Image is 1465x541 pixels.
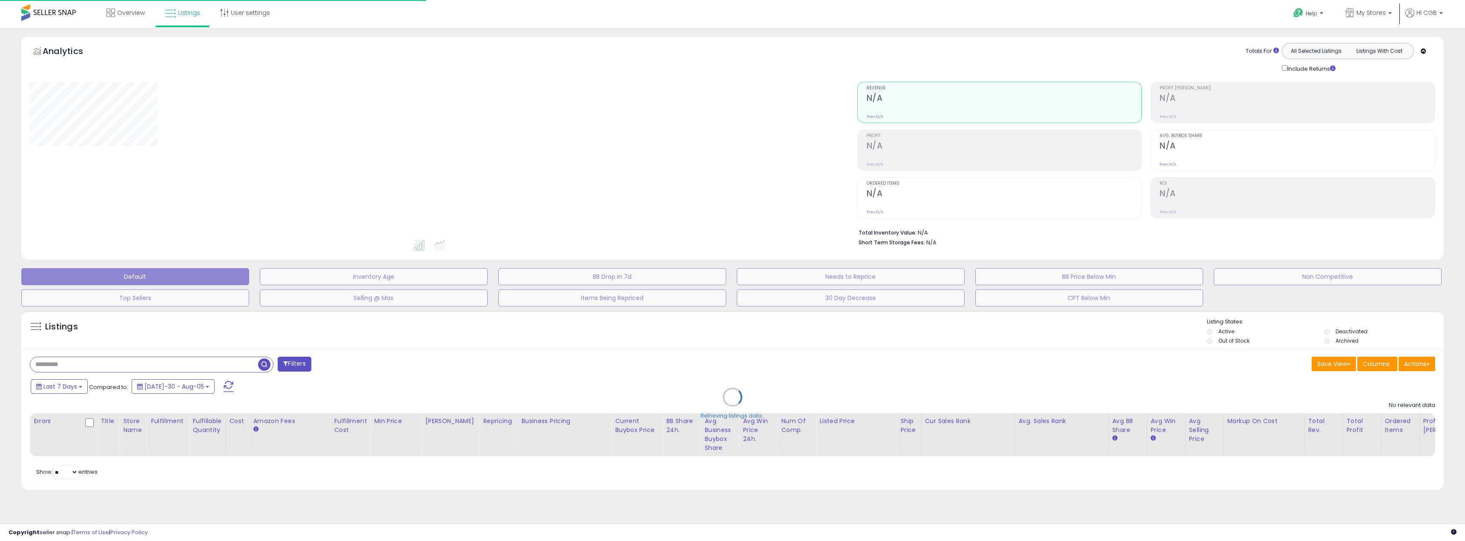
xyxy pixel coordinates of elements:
[859,227,1429,237] li: N/A
[1160,162,1176,167] small: Prev: N/A
[498,289,726,306] button: Items Being Repriced
[867,189,1142,200] h2: N/A
[43,45,100,59] h5: Analytics
[975,289,1203,306] button: CPT Below Min
[1160,141,1435,152] h2: N/A
[867,141,1142,152] h2: N/A
[1306,10,1317,17] span: Help
[867,162,883,167] small: Prev: N/A
[1160,189,1435,200] h2: N/A
[867,114,883,119] small: Prev: N/A
[867,181,1142,186] span: Ordered Items
[1160,86,1435,91] span: Profit [PERSON_NAME]
[178,9,200,17] span: Listings
[21,289,249,306] button: Top Sellers
[1293,8,1304,18] i: Get Help
[867,134,1142,138] span: Profit
[1160,134,1435,138] span: Avg. Buybox Share
[1287,1,1332,28] a: Help
[260,268,488,285] button: Inventory Age
[1214,268,1442,285] button: Non Competitive
[867,209,883,215] small: Prev: N/A
[1160,181,1435,186] span: ROI
[1160,93,1435,105] h2: N/A
[859,229,916,236] b: Total Inventory Value:
[867,86,1142,91] span: Revenue
[117,9,145,17] span: Overview
[701,412,764,420] div: Retrieving listings data..
[1416,9,1437,17] span: Hi CGB
[1160,114,1176,119] small: Prev: N/A
[867,93,1142,105] h2: N/A
[1246,47,1279,55] div: Totals For
[1284,46,1348,57] button: All Selected Listings
[1405,9,1443,28] a: Hi CGB
[859,239,925,246] b: Short Term Storage Fees:
[1160,209,1176,215] small: Prev: N/A
[1356,9,1386,17] span: My Stores
[737,289,965,306] button: 30 Day Decrease
[975,268,1203,285] button: BB Price Below Min
[498,268,726,285] button: BB Drop in 7d
[21,268,249,285] button: Default
[926,238,936,246] span: N/A
[737,268,965,285] button: Needs to Reprice
[260,289,488,306] button: Selling @ Max
[1275,63,1346,73] div: Include Returns
[1347,46,1411,57] button: Listings With Cost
